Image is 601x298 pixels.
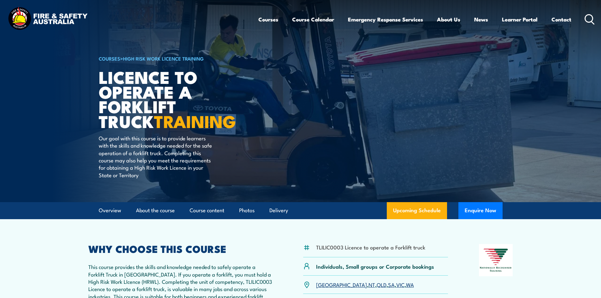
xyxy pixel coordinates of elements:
[387,202,447,219] a: Upcoming Schedule
[551,11,571,28] a: Contact
[136,202,175,219] a: About the course
[316,281,414,288] p: , , , , ,
[396,281,404,288] a: VIC
[437,11,460,28] a: About Us
[123,55,204,62] a: High Risk Work Licence Training
[502,11,538,28] a: Learner Portal
[154,108,236,134] strong: TRAINING
[99,134,214,178] p: Our goal with this course is to provide learners with the skills and knowledge needed for the saf...
[406,281,414,288] a: WA
[388,281,395,288] a: SA
[458,202,503,219] button: Enquire Now
[292,11,334,28] a: Course Calendar
[348,11,423,28] a: Emergency Response Services
[368,281,375,288] a: NT
[269,202,288,219] a: Delivery
[190,202,224,219] a: Course content
[99,55,255,62] h6: >
[316,243,425,251] li: TLILIC0003 Licence to operate a Forklift truck
[479,244,513,276] img: Nationally Recognised Training logo.
[239,202,255,219] a: Photos
[99,55,120,62] a: COURSES
[99,69,255,128] h1: Licence to operate a forklift truck
[316,281,367,288] a: [GEOGRAPHIC_DATA]
[316,263,434,270] p: Individuals, Small groups or Corporate bookings
[99,202,121,219] a: Overview
[377,281,386,288] a: QLD
[88,244,273,253] h2: WHY CHOOSE THIS COURSE
[258,11,278,28] a: Courses
[474,11,488,28] a: News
